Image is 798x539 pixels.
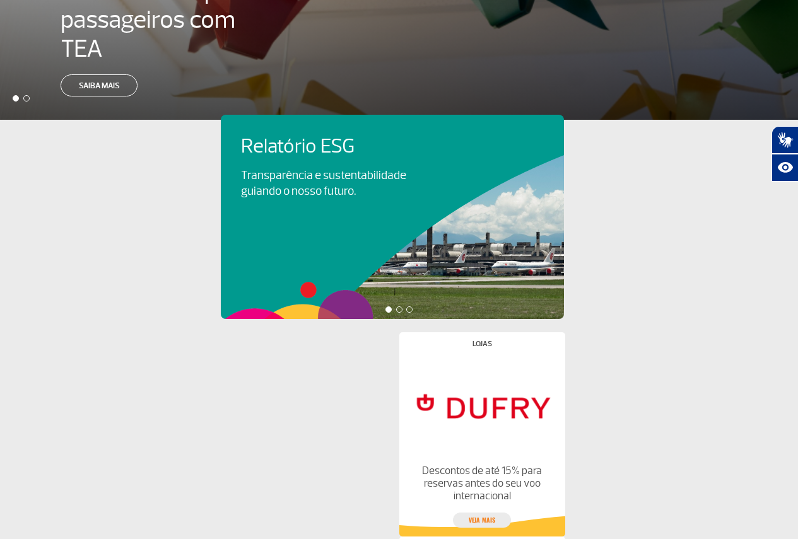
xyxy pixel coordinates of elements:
[772,154,798,182] button: Abrir recursos assistivos.
[772,126,798,182] div: Plugin de acessibilidade da Hand Talk.
[453,513,511,528] a: veja mais
[241,135,544,199] a: Relatório ESGTransparência e sustentabilidade guiando o nosso futuro.
[241,168,420,199] p: Transparência e sustentabilidade guiando o nosso futuro.
[772,126,798,154] button: Abrir tradutor de língua de sinais.
[409,357,554,455] img: Lojas
[409,465,554,502] p: Descontos de até 15% para reservas antes do seu voo internacional
[241,135,442,158] h4: Relatório ESG
[61,74,138,96] a: Saiba mais
[472,340,492,347] h4: Lojas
